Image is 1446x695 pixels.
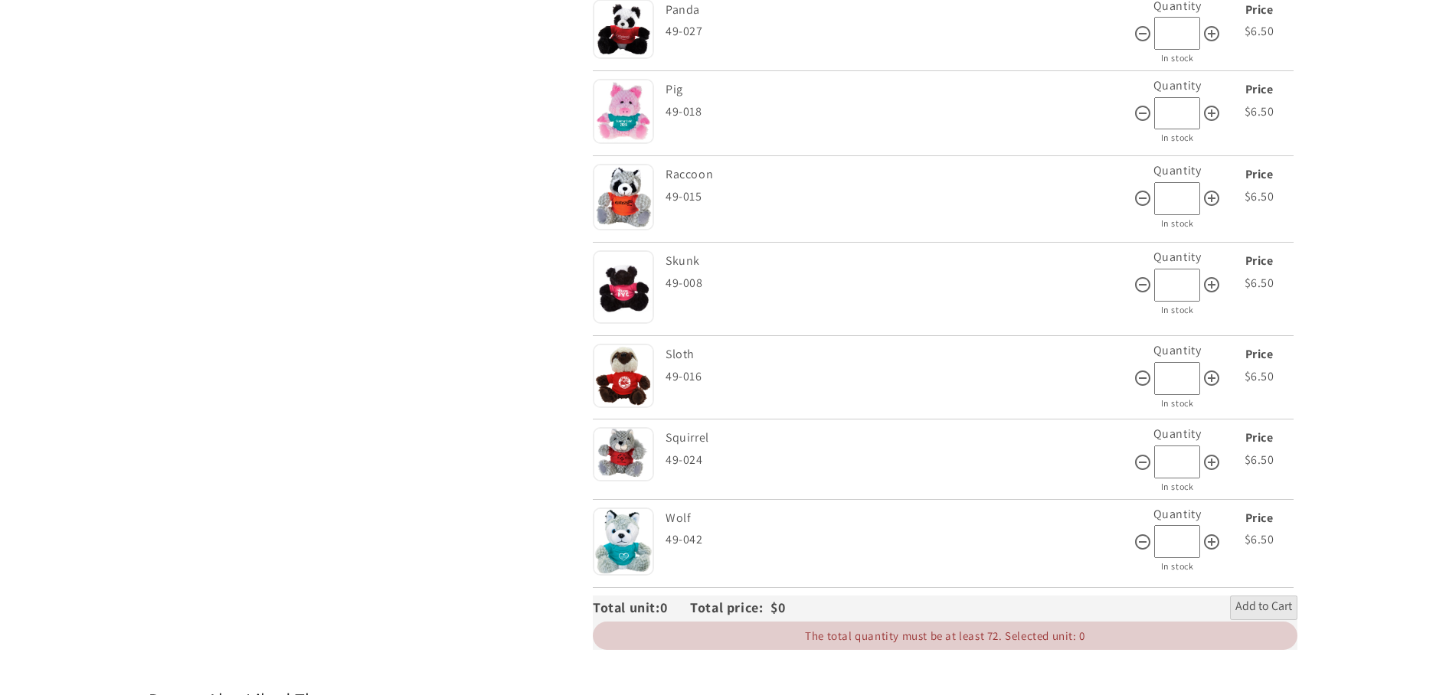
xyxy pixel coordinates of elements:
[593,79,654,145] img: Pig
[1235,599,1292,617] span: Add to Cart
[1153,342,1202,358] label: Quantity
[593,622,1297,650] div: The total quantity must be at least 72. Selected unit: 0
[666,529,1134,551] div: 49-042
[666,449,1134,471] div: 49-024
[1153,77,1202,93] label: Quantity
[593,164,654,230] img: Raccoon
[1225,507,1294,530] div: Price
[666,272,1134,295] div: 49-008
[666,79,1130,101] div: Pig
[660,599,691,616] span: 0
[1134,478,1221,495] div: In stock
[1134,50,1221,67] div: In stock
[1225,344,1294,366] div: Price
[1153,506,1202,522] label: Quantity
[1225,79,1294,101] div: Price
[1245,368,1274,384] span: $6.50
[1134,558,1221,575] div: In stock
[1245,23,1274,39] span: $6.50
[593,507,654,576] img: Wolf
[666,366,1134,388] div: 49-016
[1245,188,1274,204] span: $6.50
[666,427,1130,449] div: Squirrel
[1134,302,1221,318] div: In stock
[666,101,1134,123] div: 49-018
[1134,215,1221,232] div: In stock
[593,595,770,620] div: Total unit: Total price:
[666,507,1130,530] div: Wolf
[770,599,785,616] span: $0
[1245,275,1274,291] span: $6.50
[666,21,1134,43] div: 49-027
[1245,103,1274,119] span: $6.50
[1225,250,1294,272] div: Price
[1134,395,1221,412] div: In stock
[1153,249,1202,265] label: Quantity
[1225,164,1294,186] div: Price
[593,250,654,324] img: Skunk
[1225,427,1294,449] div: Price
[1134,129,1221,146] div: In stock
[1245,531,1274,547] span: $6.50
[593,427,654,481] img: Squirrel
[1230,595,1297,620] button: Add to Cart
[1245,452,1274,468] span: $6.50
[1153,162,1202,178] label: Quantity
[593,344,654,407] img: Sloth
[1153,426,1202,442] label: Quantity
[666,344,1130,366] div: Sloth
[666,250,1130,272] div: Skunk
[666,164,1130,186] div: Raccoon
[666,186,1134,208] div: 49-015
